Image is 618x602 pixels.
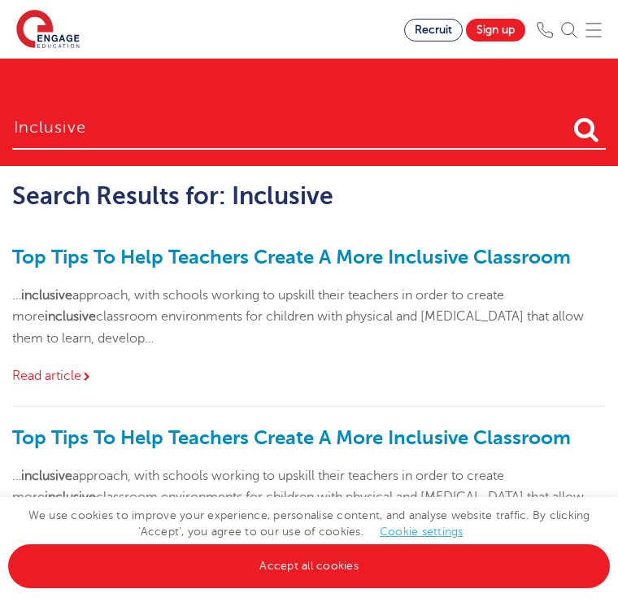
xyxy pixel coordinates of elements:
input: Search for: [12,99,606,150]
img: Mobile Menu [585,22,602,38]
img: Search [561,22,577,38]
strong: inclusive [21,469,72,483]
span: Recruit [415,24,452,36]
img: Engage Education [16,10,80,50]
strong: inclusive [21,288,72,303]
span: … approach, with schools working to upskill their teachers in order to create more classroom envi... [12,469,584,526]
h2: Search Results for: Inclusive [12,182,606,210]
a: Sign up [466,19,525,41]
a: Read article [12,369,93,383]
span: We use cookies to improve your experience, personalise content, and analyse website traffic. By c... [8,509,610,572]
a: Top Tips To Help Teachers Create A More Inclusive Classroom [12,426,571,449]
strong: inclusive [45,309,96,324]
img: Phone [537,22,553,38]
span: … approach, with schools working to upskill their teachers in order to create more classroom envi... [12,288,584,346]
a: Recruit [404,19,463,41]
a: Cookie settings [380,526,463,538]
a: Accept all cookies [8,544,610,588]
a: Top Tips To Help Teachers Create A More Inclusive Classroom [12,246,571,268]
strong: inclusive [45,490,96,504]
